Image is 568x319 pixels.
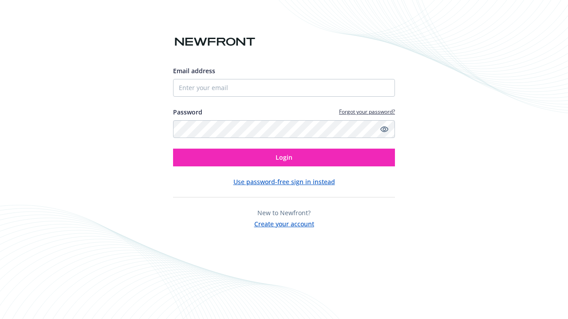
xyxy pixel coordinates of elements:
[173,107,202,117] label: Password
[254,217,314,228] button: Create your account
[233,177,335,186] button: Use password-free sign in instead
[276,153,292,161] span: Login
[173,120,395,138] input: Enter your password
[173,67,215,75] span: Email address
[379,124,390,134] a: Show password
[257,209,311,217] span: New to Newfront?
[173,79,395,97] input: Enter your email
[173,34,257,50] img: Newfront logo
[339,108,395,115] a: Forgot your password?
[173,149,395,166] button: Login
